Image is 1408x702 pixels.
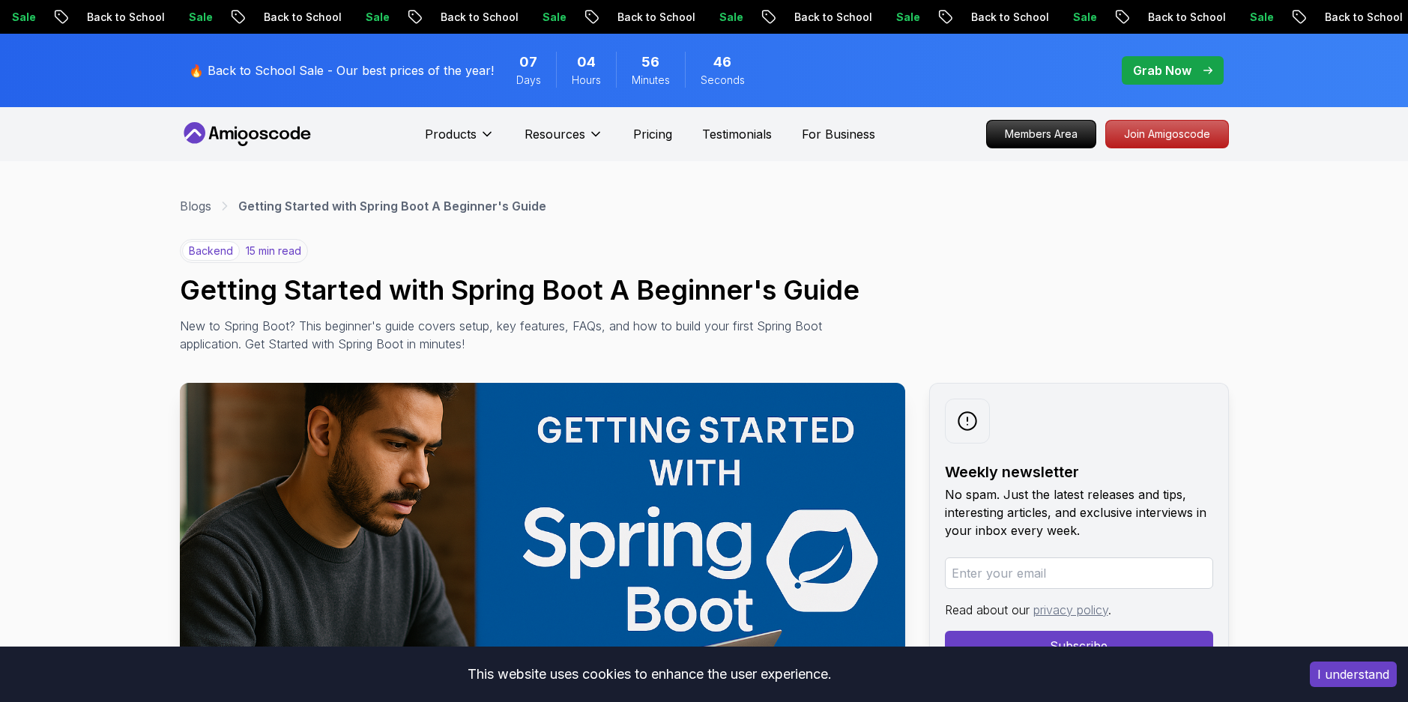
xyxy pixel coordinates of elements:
span: Seconds [701,73,745,88]
span: 7 Days [519,52,537,73]
p: Back to School [250,10,352,25]
p: Grab Now [1133,61,1191,79]
span: 56 Minutes [641,52,659,73]
a: Blogs [180,197,211,215]
p: Sale [352,10,400,25]
p: No spam. Just the latest releases and tips, interesting articles, and exclusive interviews in you... [945,485,1213,539]
p: Sale [175,10,223,25]
p: Back to School [958,10,1060,25]
button: Resources [525,125,603,155]
p: Back to School [604,10,706,25]
a: Pricing [633,125,672,143]
a: Join Amigoscode [1105,120,1229,148]
p: Join Amigoscode [1106,121,1228,148]
p: New to Spring Boot? This beginner's guide covers setup, key features, FAQs, and how to build your... [180,317,851,353]
h1: Getting Started with Spring Boot A Beginner's Guide [180,275,1229,305]
p: Products [425,125,477,143]
p: Sale [1060,10,1108,25]
span: Hours [572,73,601,88]
p: backend [182,241,240,261]
h2: Weekly newsletter [945,462,1213,482]
span: 4 Hours [577,52,596,73]
p: Sale [1236,10,1284,25]
button: Accept cookies [1310,662,1397,687]
a: For Business [802,125,875,143]
p: Getting Started with Spring Boot A Beginner's Guide [238,197,546,215]
span: Days [516,73,541,88]
p: Back to School [73,10,175,25]
a: privacy policy [1033,602,1108,617]
p: Resources [525,125,585,143]
p: 15 min read [246,243,301,258]
p: Back to School [427,10,529,25]
span: 46 Seconds [713,52,731,73]
button: Products [425,125,495,155]
p: Back to School [1134,10,1236,25]
p: Back to School [781,10,883,25]
span: Minutes [632,73,670,88]
a: Members Area [986,120,1096,148]
p: Members Area [987,121,1096,148]
p: 🔥 Back to School Sale - Our best prices of the year! [189,61,494,79]
input: Enter your email [945,557,1213,589]
p: Sale [883,10,931,25]
p: Sale [529,10,577,25]
p: Read about our . [945,601,1213,619]
div: This website uses cookies to enhance the user experience. [11,658,1287,691]
p: Sale [706,10,754,25]
button: Subscribe [945,631,1213,661]
a: Testimonials [702,125,772,143]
